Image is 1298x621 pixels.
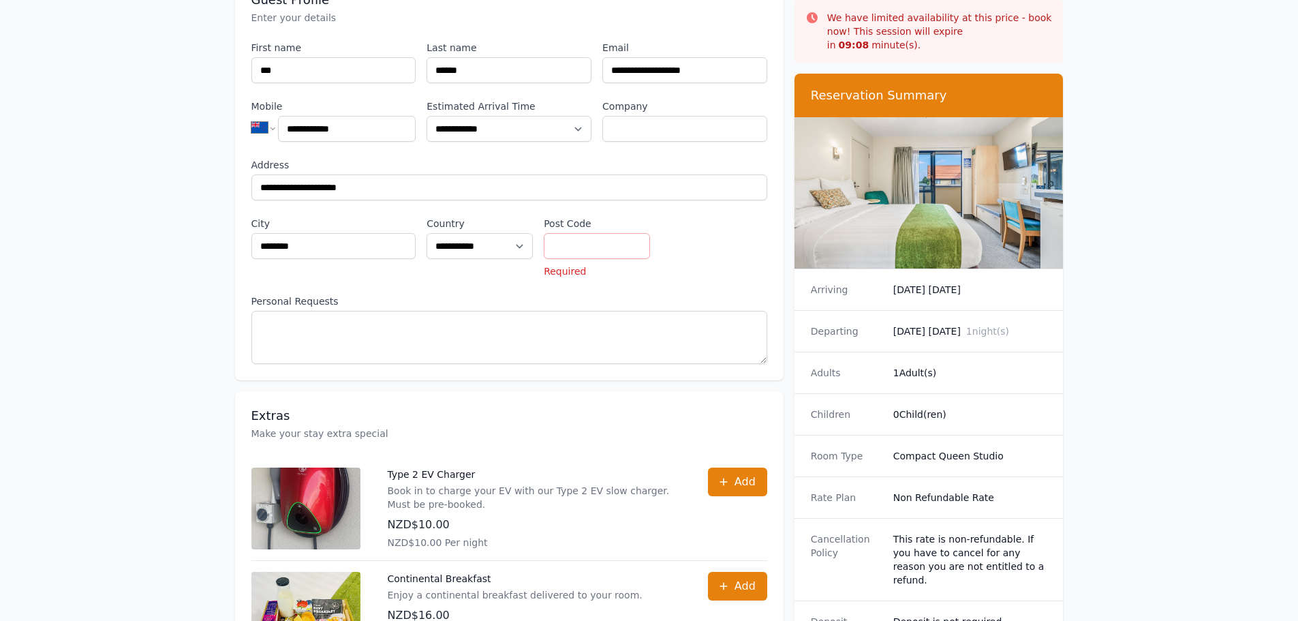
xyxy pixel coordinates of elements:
[544,217,650,230] label: Post Code
[893,366,1047,380] dd: 1 Adult(s)
[811,87,1047,104] h3: Reservation Summary
[602,100,767,113] label: Company
[811,283,882,297] dt: Arriving
[811,532,882,587] dt: Cancellation Policy
[827,11,1053,52] p: We have limited availability at this price - book now! This session will expire in minute(s).
[893,449,1047,463] dd: Compact Queen Studio
[811,491,882,504] dt: Rate Plan
[811,366,882,380] dt: Adults
[893,283,1047,297] dd: [DATE] [DATE]
[388,484,681,511] p: Book in to charge your EV with our Type 2 EV slow charger. Must be pre-booked.
[811,449,882,463] dt: Room Type
[893,532,1047,587] div: This rate is non-refundable. If you have to cancel for any reason you are not entitled to a refund.
[251,11,767,25] p: Enter your details
[251,427,767,440] p: Make your stay extra special
[893,324,1047,338] dd: [DATE] [DATE]
[251,217,416,230] label: City
[708,572,767,601] button: Add
[427,100,591,113] label: Estimated Arrival Time
[388,588,643,602] p: Enjoy a continental breakfast delivered to your room.
[839,40,869,50] strong: 09 : 08
[708,468,767,496] button: Add
[251,468,360,549] img: Type 2 EV Charger
[388,468,681,481] p: Type 2 EV Charger
[251,100,416,113] label: Mobile
[388,572,643,586] p: Continental Breakfast
[966,326,1009,337] span: 1 night(s)
[811,324,882,338] dt: Departing
[251,41,416,55] label: First name
[893,408,1047,421] dd: 0 Child(ren)
[388,536,681,549] p: NZD$10.00 Per night
[893,491,1047,504] dd: Non Refundable Rate
[735,474,756,490] span: Add
[602,41,767,55] label: Email
[811,408,882,421] dt: Children
[251,294,767,308] label: Personal Requests
[794,117,1064,269] img: Compact Queen Studio
[251,158,767,172] label: Address
[388,517,681,533] p: NZD$10.00
[735,578,756,594] span: Add
[544,264,650,278] p: Required
[251,408,767,424] h3: Extras
[427,217,533,230] label: Country
[427,41,591,55] label: Last name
